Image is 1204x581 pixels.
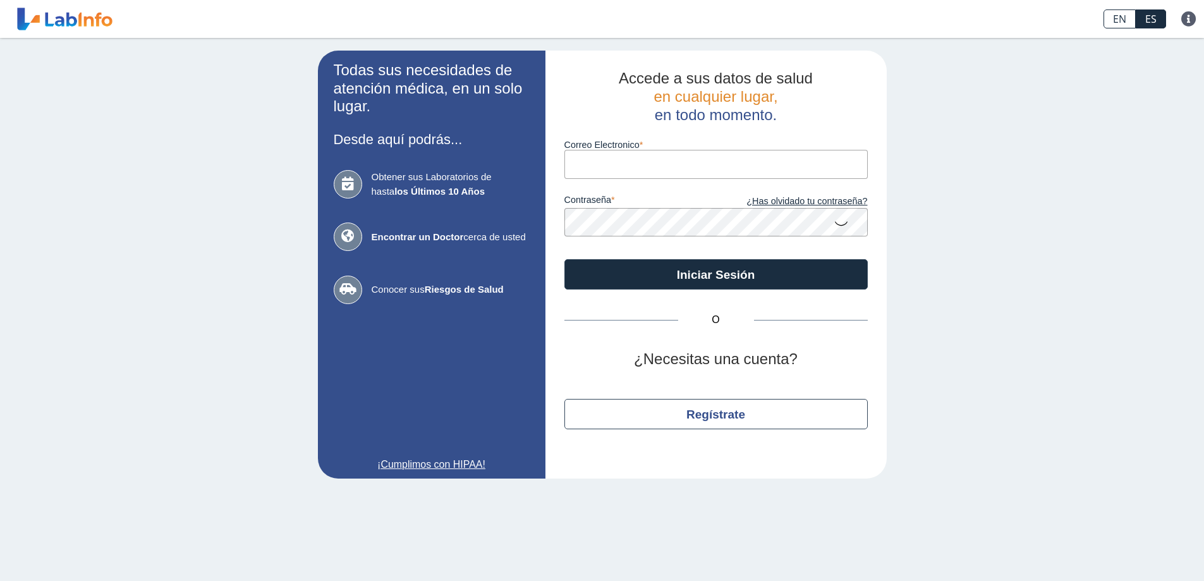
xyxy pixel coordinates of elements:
h3: Desde aquí podrás... [334,131,530,147]
b: Riesgos de Salud [425,284,504,295]
a: EN [1104,9,1136,28]
label: Correo Electronico [564,140,868,150]
h2: ¿Necesitas una cuenta? [564,350,868,369]
button: Regístrate [564,399,868,429]
b: Encontrar un Doctor [372,231,464,242]
span: Accede a sus datos de salud [619,70,813,87]
span: Obtener sus Laboratorios de hasta [372,170,530,199]
span: en todo momento. [655,106,777,123]
span: en cualquier lugar, [654,88,777,105]
h2: Todas sus necesidades de atención médica, en un solo lugar. [334,61,530,116]
button: Iniciar Sesión [564,259,868,290]
label: contraseña [564,195,716,209]
b: los Últimos 10 Años [394,186,485,197]
a: ES [1136,9,1166,28]
span: cerca de usted [372,230,530,245]
span: O [678,312,754,327]
a: ¿Has olvidado tu contraseña? [716,195,868,209]
span: Conocer sus [372,283,530,297]
a: ¡Cumplimos con HIPAA! [334,457,530,472]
